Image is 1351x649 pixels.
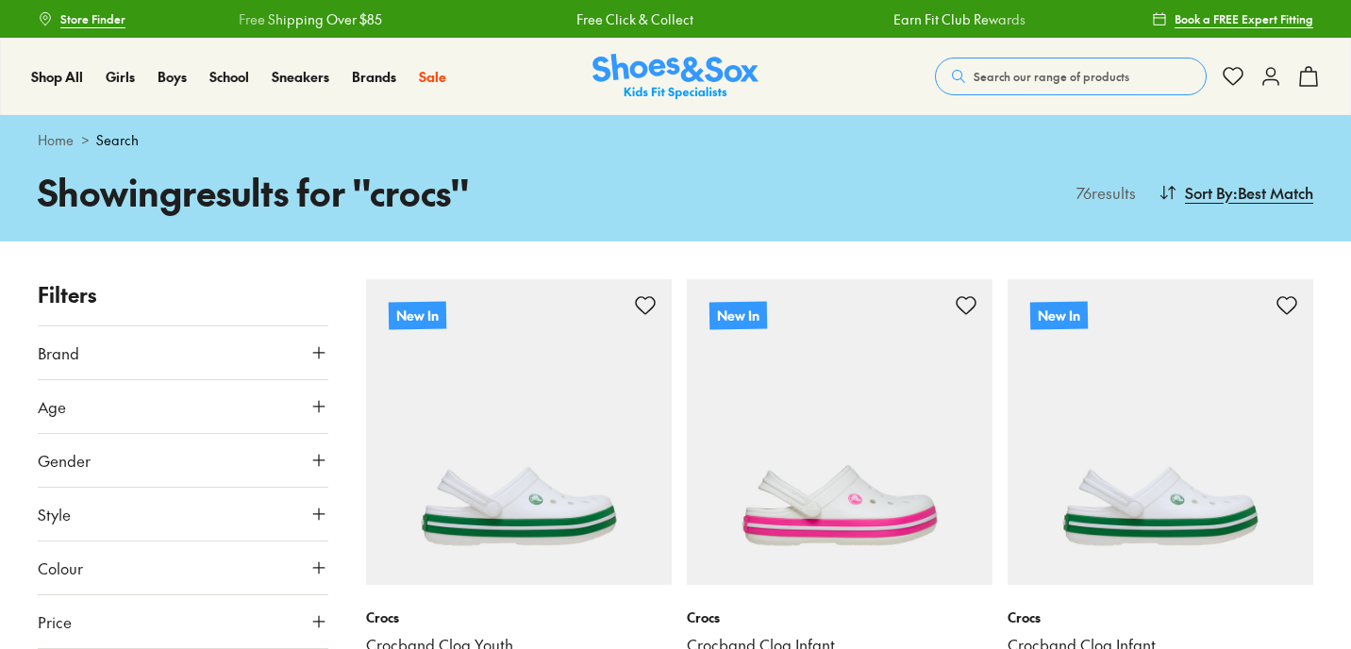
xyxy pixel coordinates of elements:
[1233,181,1313,204] span: : Best Match
[709,301,767,329] p: New In
[389,301,446,329] p: New In
[419,67,446,86] span: Sale
[1069,181,1136,204] p: 76 results
[974,68,1129,85] span: Search our range of products
[31,67,83,87] a: Shop All
[366,279,672,585] a: New In
[38,449,91,472] span: Gender
[352,67,396,86] span: Brands
[31,67,83,86] span: Shop All
[38,326,328,379] button: Brand
[106,67,135,87] a: Girls
[38,541,328,594] button: Colour
[687,607,992,627] p: Crocs
[1159,172,1313,213] button: Sort By:Best Match
[419,67,446,87] a: Sale
[366,607,672,627] p: Crocs
[106,67,135,86] span: Girls
[1175,10,1313,27] span: Book a FREE Expert Fitting
[592,54,759,100] img: SNS_Logo_Responsive.svg
[687,279,992,585] a: New In
[272,67,329,87] a: Sneakers
[38,380,328,433] button: Age
[935,58,1207,95] button: Search our range of products
[209,67,249,87] a: School
[38,395,66,418] span: Age
[1185,181,1233,204] span: Sort By
[96,130,139,150] span: Search
[38,595,328,648] button: Price
[1008,607,1313,627] p: Crocs
[352,67,396,87] a: Brands
[1030,301,1088,329] p: New In
[38,341,79,364] span: Brand
[38,130,1313,150] div: >
[38,130,74,150] a: Home
[209,67,249,86] span: School
[239,9,382,29] a: Free Shipping Over $85
[38,279,328,310] p: Filters
[893,9,1026,29] a: Earn Fit Club Rewards
[38,165,675,219] h1: Showing results for " crocs "
[272,67,329,86] span: Sneakers
[1008,279,1313,585] a: New In
[576,9,693,29] a: Free Click & Collect
[1152,2,1313,36] a: Book a FREE Expert Fitting
[38,557,83,579] span: Colour
[38,610,72,633] span: Price
[592,54,759,100] a: Shoes & Sox
[158,67,187,87] a: Boys
[60,10,125,27] span: Store Finder
[38,2,125,36] a: Store Finder
[158,67,187,86] span: Boys
[38,434,328,487] button: Gender
[38,488,328,541] button: Style
[38,503,71,525] span: Style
